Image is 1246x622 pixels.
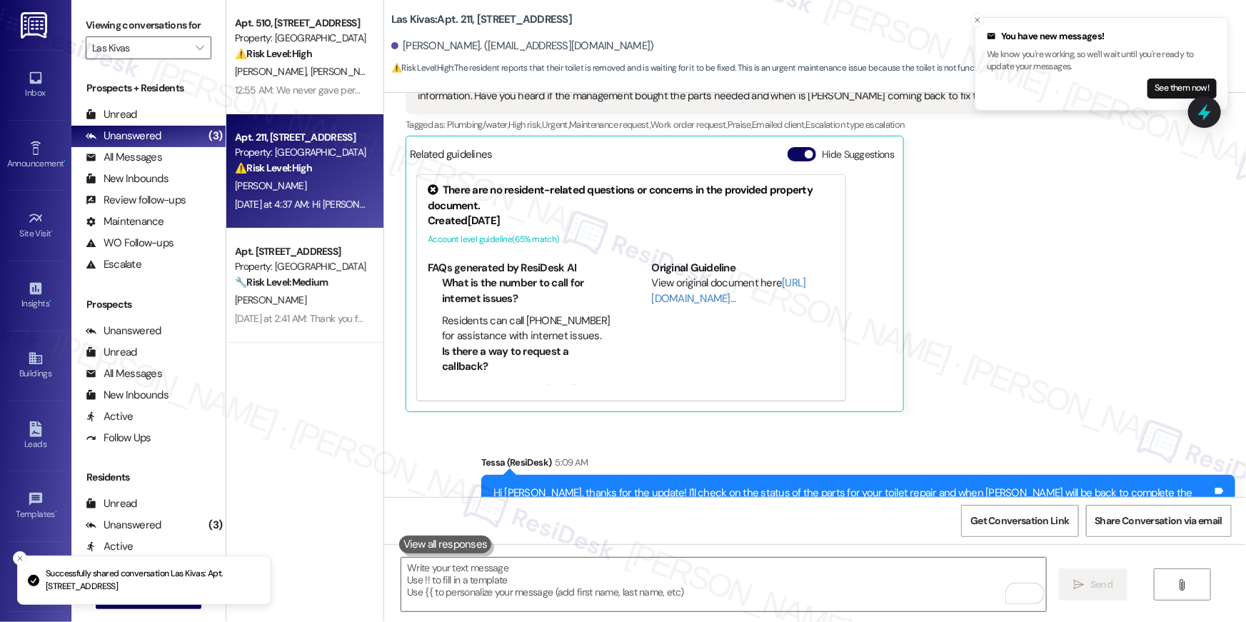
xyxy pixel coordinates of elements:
i:  [1177,579,1187,591]
span: Plumbing/water , [447,119,508,131]
strong: 🔧 Risk Level: Medium [235,276,328,289]
span: • [55,507,57,517]
strong: ⚠️ Risk Level: High [391,62,453,74]
label: Hide Suggestions [822,147,894,162]
div: You have new messages! [987,29,1217,44]
div: Tessa (ResiDesk) [481,455,1235,475]
div: Active [86,539,134,554]
b: FAQs generated by ResiDesk AI [428,261,576,275]
button: Close toast [970,13,985,27]
div: All Messages [86,150,162,165]
li: What is the number to call for internet issues? [442,276,611,306]
li: Yes, residents can text "On It" to 266278 to get a representative to call them. [442,382,611,428]
span: Share Conversation via email [1095,513,1222,528]
strong: ⚠️ Risk Level: High [235,161,312,174]
div: Related guidelines [410,147,493,168]
input: All communities [92,36,189,59]
textarea: To enrich screen reader interactions, please activate Accessibility in Grammarly extension settings [401,558,1046,611]
div: (3) [205,125,226,147]
span: Escalation type escalation [806,119,905,131]
li: Is there a way to request a callback? [442,344,611,375]
div: Property: [GEOGRAPHIC_DATA] [235,259,367,274]
span: : The resident reports that their toilet is removed and is waiting for it to be fixed. This is an... [391,61,1079,76]
button: See them now! [1147,79,1217,99]
div: Tagged as: [406,114,1160,135]
div: Apt. 211, [STREET_ADDRESS] [235,130,367,145]
div: Escalate [86,257,141,272]
p: We know you're working, so we'll wait until you're ready to update your messages. [987,49,1217,74]
div: Apt. 510, [STREET_ADDRESS] [235,16,367,31]
div: Unanswered [86,518,161,533]
span: Urgent , [542,119,569,131]
div: 5:09 AM [551,455,588,470]
div: Account level guideline ( 65 % match) [428,232,835,247]
div: Hi [PERSON_NAME], thanks for the update! I'll check on the status of the parts for your toilet re... [493,486,1212,516]
span: • [49,296,51,306]
div: Prospects [71,297,226,312]
b: Las Kivas: Apt. 211, [STREET_ADDRESS] [391,12,572,27]
div: Prospects + Residents [71,81,226,96]
span: Emailed client , [752,119,805,131]
b: Original Guideline [652,261,736,275]
strong: ⚠️ Risk Level: High [235,47,312,60]
div: Unread [86,345,137,360]
a: [URL][DOMAIN_NAME]… [652,276,806,305]
span: Maintenance request , [569,119,650,131]
div: [PERSON_NAME]. ([EMAIL_ADDRESS][DOMAIN_NAME]) [391,39,654,54]
span: Praise , [728,119,752,131]
span: • [64,156,66,166]
div: Created [DATE] [428,214,835,229]
div: WO Follow-ups [86,236,174,251]
label: Viewing conversations for [86,14,211,36]
div: Unanswered [86,129,161,144]
div: Unanswered [86,323,161,338]
span: Get Conversation Link [970,513,1069,528]
button: Close toast [13,551,27,566]
div: (3) [205,514,226,536]
span: High risk , [508,119,542,131]
div: Follow Ups [86,431,151,446]
div: Property: [GEOGRAPHIC_DATA] [235,31,367,46]
div: Apt. [STREET_ADDRESS] [235,244,367,259]
div: View original document here [652,276,835,306]
span: Work order request , [650,119,728,131]
div: Unread [86,496,137,511]
div: Active [86,409,134,424]
div: New Inbounds [86,171,169,186]
img: ResiDesk Logo [21,12,50,39]
span: • [51,226,54,236]
div: Maintenance [86,214,164,229]
i:  [196,42,204,54]
span: [PERSON_NAME] [235,179,306,192]
div: There are no resident-related questions or concerns in the provided property document. [428,183,835,214]
div: [DATE] at 2:41 AM: Thank you for the follow up. Is there an update of when we can get our gate re... [235,312,878,325]
span: [PERSON_NAME] [311,65,382,78]
p: Successfully shared conversation Las Kivas: Apt. [STREET_ADDRESS] [46,568,259,593]
i:  [1074,579,1085,591]
div: Property: [GEOGRAPHIC_DATA] [235,145,367,160]
span: [PERSON_NAME] [235,65,311,78]
div: Unread [86,107,137,122]
div: Review follow-ups [86,193,186,208]
li: Residents can call [PHONE_NUMBER] for assistance with internet issues. [442,313,611,344]
div: New Inbounds [86,388,169,403]
div: All Messages [86,366,162,381]
span: [PERSON_NAME] [235,294,306,306]
div: Residents [71,470,226,485]
span: Send [1090,577,1112,592]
